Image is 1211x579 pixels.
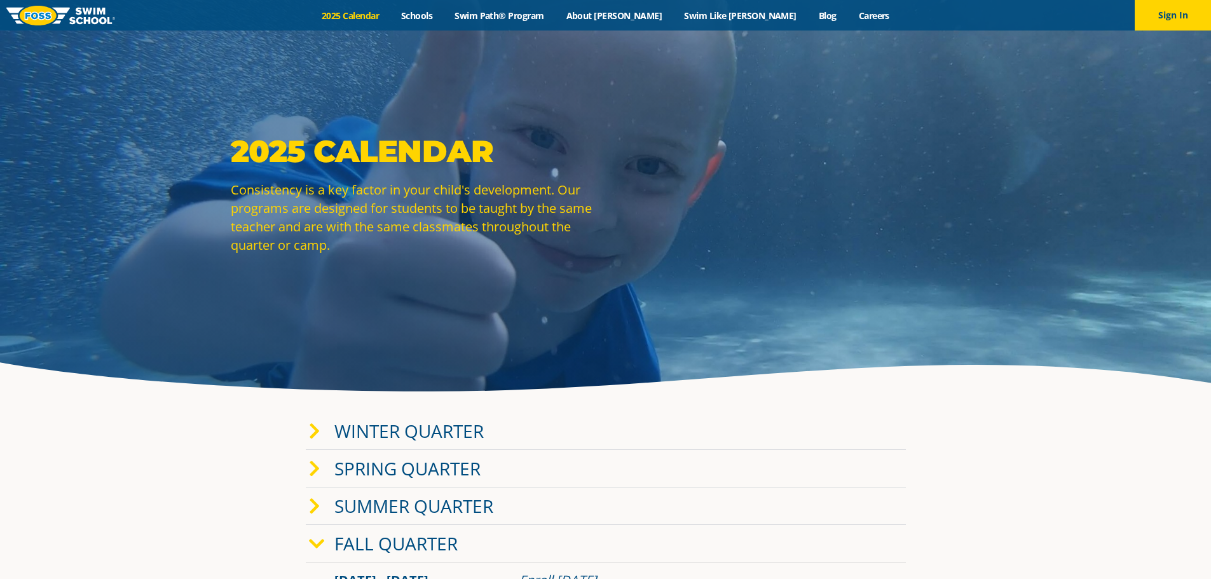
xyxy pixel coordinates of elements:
a: Blog [807,10,847,22]
strong: 2025 Calendar [231,133,493,170]
p: Consistency is a key factor in your child's development. Our programs are designed for students t... [231,181,599,254]
a: Fall Quarter [334,531,458,555]
a: Schools [390,10,444,22]
a: Careers [847,10,900,22]
img: FOSS Swim School Logo [6,6,115,25]
a: Swim Like [PERSON_NAME] [673,10,808,22]
a: 2025 Calendar [311,10,390,22]
a: Spring Quarter [334,456,481,480]
a: Summer Quarter [334,494,493,518]
a: About [PERSON_NAME] [555,10,673,22]
a: Winter Quarter [334,419,484,443]
a: Swim Path® Program [444,10,555,22]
